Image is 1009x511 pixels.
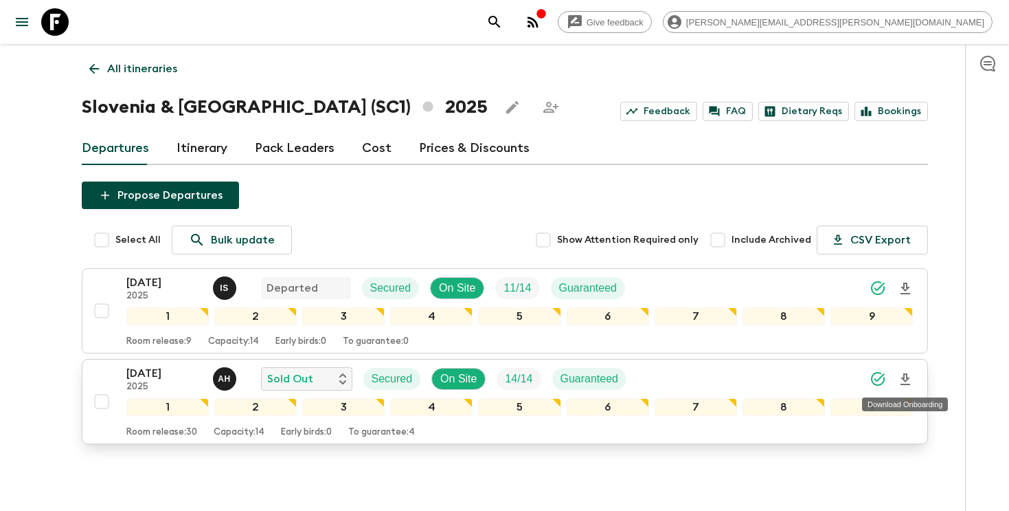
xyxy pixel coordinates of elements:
span: Ivan Stojanović [213,281,239,292]
button: menu [8,8,36,36]
button: search adventures [481,8,508,36]
p: Departed [267,280,318,296]
p: 14 / 14 [505,371,532,387]
button: [DATE]2025Ivan StojanovićDepartedSecuredOn SiteTrip FillGuaranteed123456789Room release:9Capacity... [82,268,928,354]
div: 7 [655,398,737,416]
div: 5 [478,398,560,416]
p: 2025 [126,291,202,302]
p: Room release: 30 [126,427,197,438]
a: Itinerary [177,132,227,165]
button: AH [213,367,239,391]
div: 1 [126,307,209,325]
div: 8 [742,398,825,416]
span: Select All [115,233,161,247]
span: Show Attention Required only [557,233,699,247]
p: Early birds: 0 [281,427,332,438]
p: 11 / 14 [503,280,531,296]
span: Give feedback [579,17,651,28]
p: Secured [372,371,413,387]
p: [DATE] [126,365,202,382]
p: To guarantee: 0 [343,336,409,347]
p: Sold Out [267,371,313,387]
div: 7 [655,307,737,325]
div: 5 [478,307,560,325]
div: 3 [302,307,385,325]
div: 8 [742,307,825,325]
a: All itineraries [82,55,185,83]
p: Guaranteed [559,280,617,296]
div: 1 [126,398,209,416]
p: Secured [370,280,411,296]
p: Room release: 9 [126,336,192,347]
svg: Download Onboarding [897,371,914,388]
div: [PERSON_NAME][EMAIL_ADDRESS][PERSON_NAME][DOMAIN_NAME] [663,11,993,33]
a: Bulk update [172,226,292,254]
div: 4 [390,307,473,325]
p: Capacity: 14 [208,336,259,347]
a: Prices & Discounts [419,132,530,165]
div: Secured [362,277,420,299]
div: 2 [214,307,297,325]
span: [PERSON_NAME][EMAIL_ADDRESS][PERSON_NAME][DOMAIN_NAME] [679,17,992,28]
div: On Site [431,368,486,390]
p: [DATE] [126,274,202,291]
svg: Synced Successfully [870,280,886,296]
p: Bulk update [211,232,275,248]
button: CSV Export [817,226,928,254]
a: Departures [82,132,149,165]
div: 9 [830,307,913,325]
span: Alenka Hriberšek [213,371,239,382]
svg: Download Onboarding [897,281,914,297]
a: Pack Leaders [255,132,335,165]
div: Secured [363,368,421,390]
div: 2 [214,398,297,416]
div: 6 [567,307,649,325]
p: Early birds: 0 [275,336,326,347]
p: Capacity: 14 [214,427,264,438]
p: On Site [439,280,475,296]
div: Trip Fill [497,368,541,390]
div: Trip Fill [495,277,539,299]
div: 9 [830,398,913,416]
div: 4 [390,398,473,416]
div: 3 [302,398,385,416]
span: Share this itinerary [537,94,565,121]
span: Include Archived [732,233,811,247]
p: A H [218,373,231,384]
button: Edit this itinerary [499,94,526,121]
p: To guarantee: 4 [348,427,415,438]
p: On Site [440,371,477,387]
div: On Site [430,277,484,299]
button: [DATE]2025Alenka HriberšekSold OutSecuredOn SiteTrip FillGuaranteed123456789Room release:30Capaci... [82,359,928,444]
div: Download Onboarding [862,398,948,411]
a: Feedback [620,102,697,121]
button: Propose Departures [82,182,239,209]
a: Bookings [854,102,928,121]
p: All itineraries [107,61,177,77]
a: Give feedback [558,11,652,33]
a: Dietary Reqs [758,102,849,121]
a: Cost [362,132,392,165]
p: Guaranteed [560,371,619,387]
div: 6 [567,398,649,416]
svg: Synced Successfully [870,371,886,387]
p: 2025 [126,382,202,393]
h1: Slovenia & [GEOGRAPHIC_DATA] (SC1) 2025 [82,94,488,121]
a: FAQ [703,102,753,121]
